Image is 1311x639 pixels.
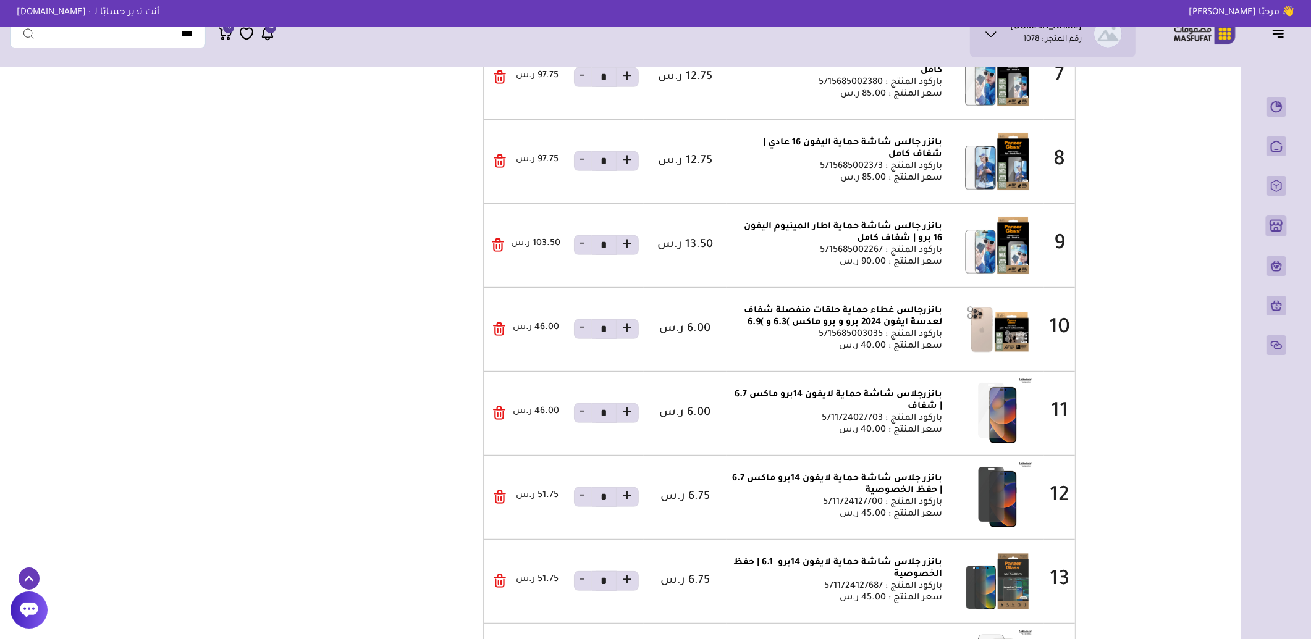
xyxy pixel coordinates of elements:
[840,90,942,99] span: سعر المنتج : 85.00 ر.س
[622,312,633,346] button: +
[1024,34,1082,46] p: رقم المتجر : 1078
[218,26,233,41] a: 18
[1044,455,1075,539] td: 12
[267,22,274,33] span: 34
[644,287,727,371] td: 6.00 ر.س
[644,119,727,203] td: 12.75 ر.س
[489,154,563,168] div: 97.75 ر.س
[955,293,1039,366] img: Product
[623,234,633,256] strong: +
[1044,35,1075,119] td: 7
[623,486,633,508] strong: +
[644,455,727,539] td: 6.75 ر.س
[622,144,633,178] button: +
[955,41,1039,114] img: Product
[1044,371,1075,455] td: 11
[955,545,1039,618] img: Product
[839,341,942,351] span: سعر المنتج : 40.00 ر.س
[820,246,942,256] span: باركود المنتج : 5715685002267
[840,509,942,519] span: سعر المنتج : 45.00 ر.س
[644,371,727,455] td: 6.00 ر.س
[840,173,942,183] span: سعر المنتج : 85.00 ر.س
[763,138,942,160] a: بانزر جالس شاشة حماية اليفون 16 عادي | شفاف كامل
[622,396,633,430] button: +
[1011,22,1082,34] h1: [DOMAIN_NAME]
[955,377,1039,450] img: Product
[1044,539,1075,623] td: 13
[741,222,942,244] a: بانزر جالس شاشة حماية اطار المينيوم اليفون 16 برو | شفاف كامل
[489,238,563,252] div: 103.50 ر.س
[1044,287,1075,371] td: 10
[622,61,633,94] button: +
[735,390,942,412] a: بانزرجلاس شاشة حماية لايفون 14برو ماكس 6.7 | شفاف
[1044,203,1075,287] td: 9
[489,70,563,84] div: 97.75 ر.س
[1094,20,1122,48] img: eShop.sa
[823,498,942,507] span: باركود المنتج : 5711724127700
[489,406,563,420] div: 46.00 ر.س
[840,257,942,267] span: سعر المنتج : 90.00 ر.س
[1165,22,1244,46] img: Logo
[955,125,1039,198] img: Product
[489,574,563,588] div: 51.75 ر.س
[644,35,727,119] td: 12.75 ر.س
[489,490,563,504] div: 51.75 ر.س
[644,539,727,623] td: 6.75 ر.س
[822,414,942,424] span: باركود المنتج : 5711724027703
[644,203,727,287] td: 13.50 ر.س
[820,162,942,172] span: باركود المنتج : 5715685002373
[623,402,633,424] strong: +
[260,26,275,41] a: 34
[489,322,563,336] div: 46.00 ر.س
[1044,119,1075,203] td: 8
[839,425,942,435] span: سعر المنتج : 40.00 ر.س
[623,66,633,88] strong: +
[955,209,1039,282] img: Product
[733,558,942,580] a: بانزر جلاس شاشة حماية لايفون 14برو 6.1 | حفظ الخصوصية
[819,78,942,88] span: باركود المنتج : 5715685002380
[840,593,942,603] span: سعر المنتج : 45.00 ر.س
[819,330,942,340] span: باركود المنتج : 5715685003035
[7,6,169,20] p: أنت تدير حسابًا لـ : [DOMAIN_NAME]
[824,582,942,591] span: باركود المنتج : 5711724127687
[744,306,942,328] a: بانزرجالس غطاء حماية حلقات منفصلة شفاف لعدسة ايفون 2024 برو و برو ماكس )6.3 و )6.9
[623,150,633,172] strong: +
[226,22,232,33] span: 18
[623,570,633,592] strong: +
[1179,6,1304,20] p: 👋 مرحبًا [PERSON_NAME]
[622,480,633,514] button: +
[732,474,942,496] a: بانزر جلاس شاشة حماية لايفون 14برو ماكس 6.7 | حفظ الخصوصية
[623,318,633,340] strong: +
[955,461,1039,534] img: Product
[622,564,633,598] button: +
[622,228,633,262] button: +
